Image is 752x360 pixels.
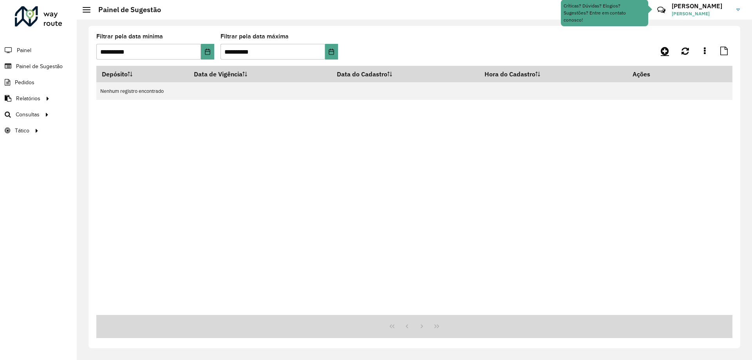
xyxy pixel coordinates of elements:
span: Tático [15,127,29,135]
button: Choose Date [201,44,214,60]
label: Filtrar pela data mínima [96,32,163,41]
td: Nenhum registro encontrado [96,82,732,100]
span: Pedidos [15,78,34,87]
a: Contato Rápido [653,2,670,18]
span: Painel de Sugestão [16,62,63,71]
span: Relatórios [16,94,40,103]
th: Depósito [96,66,189,82]
th: Data do Cadastro [332,66,479,82]
th: Ações [627,66,674,82]
h3: [PERSON_NAME] [672,2,730,10]
label: Filtrar pela data máxima [221,32,289,41]
th: Data de Vigência [189,66,332,82]
th: Hora do Cadastro [479,66,627,82]
span: Painel [17,46,31,54]
span: Consultas [16,110,40,119]
h2: Painel de Sugestão [90,5,161,14]
button: Choose Date [325,44,338,60]
span: [PERSON_NAME] [672,10,730,17]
